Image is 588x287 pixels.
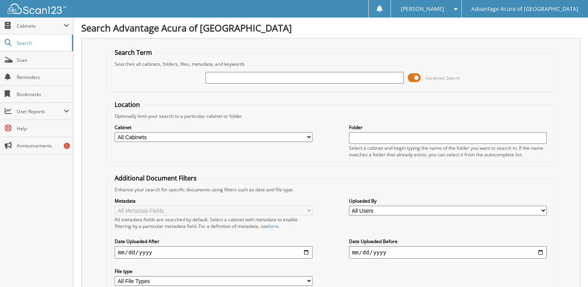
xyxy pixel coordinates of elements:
label: Folder [349,124,547,131]
a: here [269,223,279,229]
div: Optionally limit your search to a particular cabinet or folder [111,113,551,119]
span: Reminders [17,74,69,80]
label: Date Uploaded Before [349,238,547,245]
span: Advantage Acura of [GEOGRAPHIC_DATA] [471,7,578,11]
span: Cabinets [17,23,64,29]
label: Date Uploaded After [115,238,312,245]
label: Metadata [115,198,312,204]
div: All metadata fields are searched by default. Select a cabinet with metadata to enable filtering b... [115,216,312,229]
label: File type [115,268,312,275]
legend: Additional Document Filters [111,174,201,182]
input: end [349,246,547,259]
legend: Location [111,100,144,109]
span: Help [17,125,69,132]
span: Scan [17,57,69,63]
span: Announcements [17,142,69,149]
div: Searches all cabinets, folders, files, metadata, and keywords [111,61,551,67]
label: Uploaded By [349,198,547,204]
span: Advanced Search [425,75,460,81]
div: Select a cabinet and begin typing the name of the folder you want to search in. If the name match... [349,145,547,158]
h1: Search Advantage Acura of [GEOGRAPHIC_DATA] [81,21,580,34]
span: Bookmarks [17,91,69,98]
input: start [115,246,312,259]
div: 1 [64,143,70,149]
label: Cabinet [115,124,312,131]
div: Enhance your search for specific documents using filters such as date and file type. [111,186,551,193]
span: [PERSON_NAME] [401,7,444,11]
legend: Search Term [111,48,156,57]
span: User Reports [17,108,64,115]
span: Search [17,40,68,46]
img: scan123-logo-white.svg [8,3,66,14]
